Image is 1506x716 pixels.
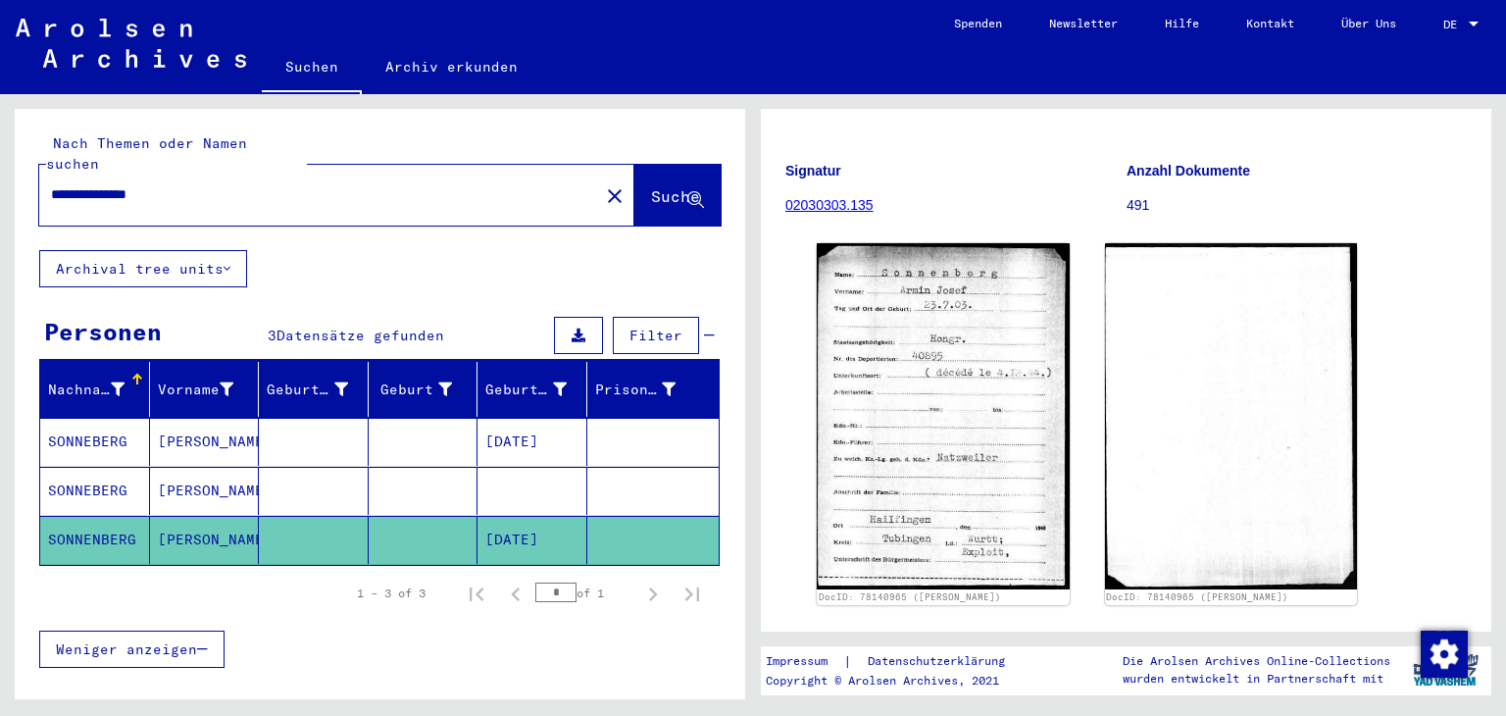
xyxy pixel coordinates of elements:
mat-header-cell: Geburtsname [259,362,369,417]
div: | [766,651,1029,672]
div: Geburtsname [267,374,373,405]
button: Next page [633,574,673,613]
a: Archiv erkunden [362,43,541,90]
div: of 1 [535,584,633,602]
mat-cell: SONNENBERG [40,516,150,564]
span: Filter [629,327,682,344]
b: Anzahl Dokumente [1127,163,1250,179]
a: Impressum [766,651,843,672]
mat-header-cell: Nachname [40,362,150,417]
button: First page [457,574,496,613]
a: DocID: 78140965 ([PERSON_NAME]) [1106,591,1288,602]
a: Suchen [262,43,362,94]
mat-cell: [DATE] [477,516,587,564]
div: Prisoner # [595,374,701,405]
img: Arolsen_neg.svg [16,19,246,68]
button: Weniger anzeigen [39,631,225,668]
p: 491 [1127,195,1467,216]
div: Geburtsdatum [485,380,567,400]
mat-cell: [PERSON_NAME] [150,418,260,466]
div: Vorname [158,380,234,400]
span: Weniger anzeigen [56,640,197,658]
b: Signatur [785,163,841,179]
a: 02030303.135 [785,197,874,213]
button: Last page [673,574,712,613]
img: 002.jpg [1105,243,1358,588]
img: 001.jpg [817,243,1070,588]
img: yv_logo.png [1409,645,1482,694]
mat-cell: SONNEBERG [40,418,150,466]
mat-cell: [DATE] [477,418,587,466]
div: Nachname [48,374,149,405]
img: Zustimmung ändern [1421,631,1468,678]
div: Geburt‏ [376,380,453,400]
div: Geburtsdatum [485,374,591,405]
span: Suche [651,186,700,206]
div: Nachname [48,380,125,400]
div: Zustimmung ändern [1420,630,1467,677]
button: Archival tree units [39,250,247,287]
div: Personen [44,314,162,349]
mat-header-cell: Geburtsdatum [477,362,587,417]
span: 3 [268,327,276,344]
button: Suche [634,165,721,226]
button: Clear [595,176,634,215]
mat-header-cell: Prisoner # [587,362,720,417]
p: wurden entwickelt in Partnerschaft mit [1123,670,1390,688]
span: DE [1443,18,1465,31]
mat-header-cell: Vorname [150,362,260,417]
p: Die Arolsen Archives Online-Collections [1123,652,1390,670]
div: Prisoner # [595,380,677,400]
div: 1 – 3 of 3 [357,585,426,602]
a: DocID: 78140965 ([PERSON_NAME]) [819,591,1001,602]
mat-cell: [PERSON_NAME] [150,467,260,515]
div: Vorname [158,374,259,405]
button: Previous page [496,574,535,613]
mat-icon: close [603,184,627,208]
p: Copyright © Arolsen Archives, 2021 [766,672,1029,690]
button: Filter [613,317,699,354]
mat-header-cell: Geburt‏ [369,362,478,417]
a: Datenschutzerklärung [852,651,1029,672]
div: Geburt‏ [376,374,477,405]
span: Datensätze gefunden [276,327,444,344]
mat-label: Nach Themen oder Namen suchen [46,134,247,173]
mat-cell: SONNEBERG [40,467,150,515]
div: Geburtsname [267,380,348,400]
mat-cell: [PERSON_NAME] [150,516,260,564]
